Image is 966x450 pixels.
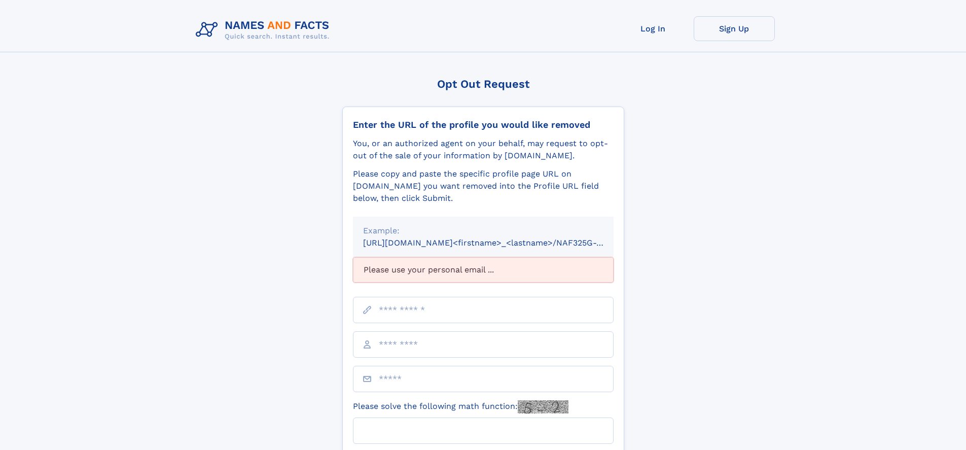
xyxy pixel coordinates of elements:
div: You, or an authorized agent on your behalf, may request to opt-out of the sale of your informatio... [353,137,614,162]
label: Please solve the following math function: [353,400,568,413]
small: [URL][DOMAIN_NAME]<firstname>_<lastname>/NAF325G-xxxxxxxx [363,238,633,248]
a: Log In [613,16,694,41]
div: Please copy and paste the specific profile page URL on [DOMAIN_NAME] you want removed into the Pr... [353,168,614,204]
img: Logo Names and Facts [192,16,338,44]
div: Enter the URL of the profile you would like removed [353,119,614,130]
div: Opt Out Request [342,78,624,90]
div: Example: [363,225,603,237]
a: Sign Up [694,16,775,41]
div: Please use your personal email ... [353,257,614,283]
